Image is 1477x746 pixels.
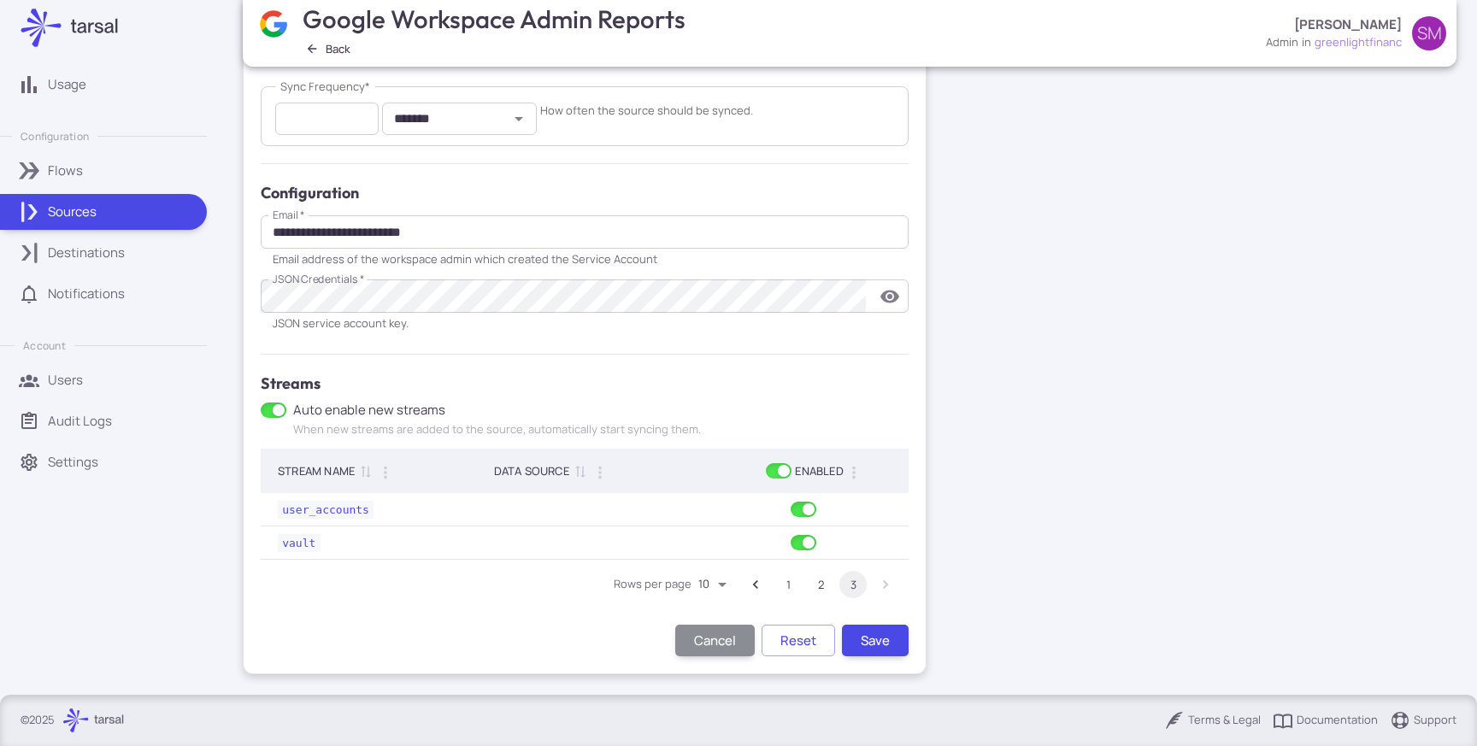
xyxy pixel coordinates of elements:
[1266,34,1298,51] div: admin
[261,372,909,396] h5: Streams
[48,162,83,180] p: Flows
[275,78,375,96] legend: Sync Frequency *
[739,571,902,598] nav: pagination navigation
[273,316,897,330] div: JSON service account key.
[742,571,769,598] button: Go to previous page
[303,4,689,34] h3: Google Workspace Admin Reports
[1417,25,1442,42] span: SM
[795,461,843,481] span: ENABLED
[48,285,125,303] p: Notifications
[1164,710,1261,731] a: Terms & Legal
[293,421,701,437] span: When new streams are added to the source, automatically start syncing them.
[675,625,755,656] button: Cancel
[762,625,835,656] button: Reset
[48,371,83,390] p: Users
[1294,15,1402,34] p: [PERSON_NAME]
[1273,710,1378,731] a: Documentation
[1256,9,1456,58] button: [PERSON_NAME]adminingreenlightfinancSM
[1390,710,1456,731] a: Support
[355,463,375,479] span: Sort by Stream Name ascending
[842,625,909,656] button: Save
[1302,34,1311,51] span: in
[278,501,374,518] code: user_accounts
[48,244,125,262] p: Destinations
[273,252,897,266] div: Email address of the workspace admin which created the Service Account
[273,272,364,287] label: JSON Credentials
[21,129,89,144] p: Configuration
[21,712,55,729] p: © 2025
[23,338,65,353] p: Account
[261,181,909,205] h5: Configuration
[273,208,305,223] label: Email
[48,203,97,221] p: Sources
[774,571,802,598] button: Go to page 1
[494,461,569,481] div: Data Source
[507,107,531,131] button: Open
[540,105,753,132] div: How often the source should be synced.
[873,279,907,314] button: toggle password visibility
[299,38,358,60] button: Back
[766,461,843,481] div: enabled
[698,570,733,598] div: Rows per page
[278,534,321,550] a: vault
[840,459,868,486] button: Column Actions
[293,401,701,438] div: Auto enable new streams
[48,75,86,94] p: Usage
[278,461,355,481] div: Stream Name
[257,8,290,40] img: Google Workspace Admin Reports
[807,571,834,598] button: Go to page 2
[278,501,374,517] a: user_accounts
[839,571,867,598] button: page 3
[48,412,112,431] p: Audit Logs
[48,453,98,472] p: Settings
[614,576,691,592] label: Rows per page
[372,459,399,486] button: Column Actions
[1315,34,1402,51] span: greenlightfinanc
[586,459,614,486] button: Column Actions
[569,463,590,479] span: Sort by Data Source ascending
